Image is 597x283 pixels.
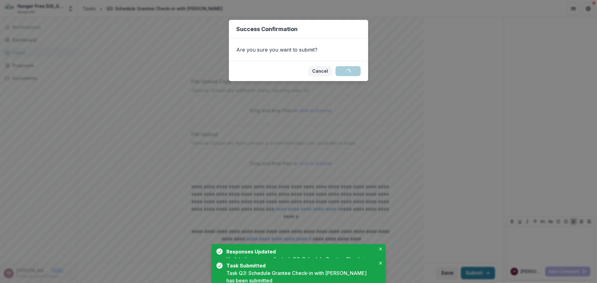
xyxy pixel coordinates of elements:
div: Responses Updated [226,248,373,255]
div: Task Submitted [226,262,373,269]
header: Success Confirmation [229,20,368,39]
div: Are you sure you want to submit? [229,39,368,61]
button: Close [377,259,384,267]
div: Updated responses for task Q3: Schedule Grantee Check-in with [PERSON_NAME] [226,255,376,270]
button: Cancel [308,66,332,76]
button: Close [377,245,384,253]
